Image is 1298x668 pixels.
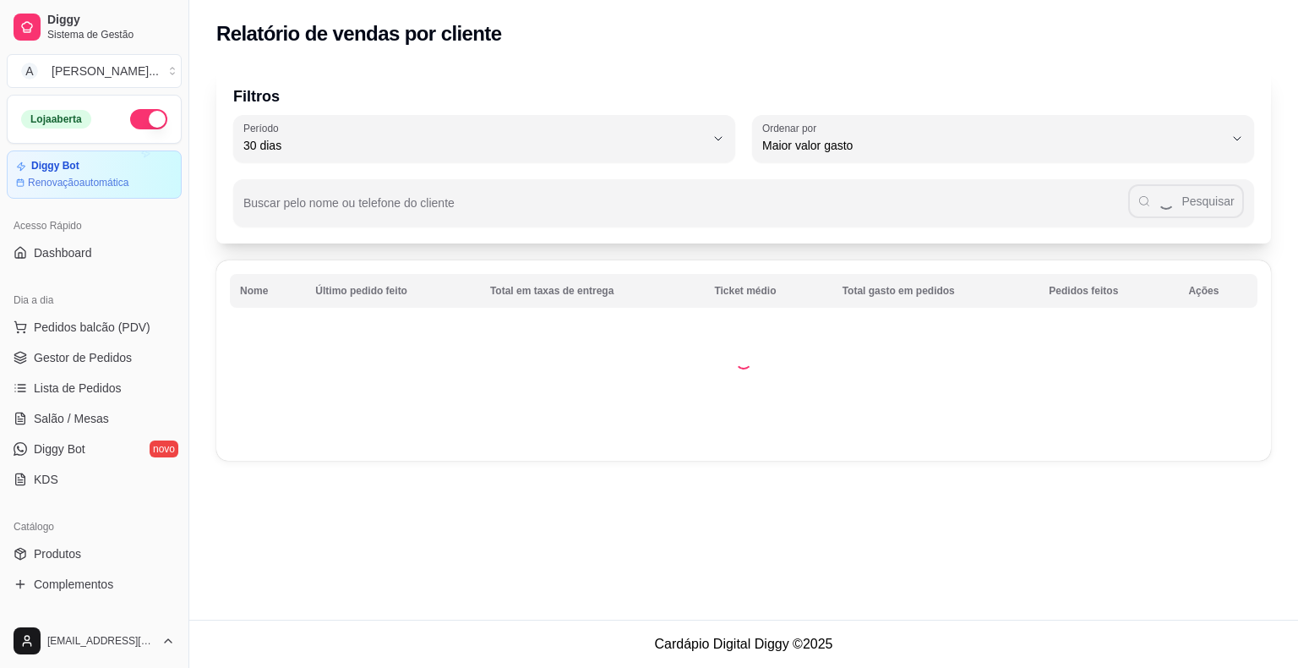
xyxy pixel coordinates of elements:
[7,405,182,432] a: Salão / Mesas
[233,85,1254,108] p: Filtros
[7,212,182,239] div: Acesso Rápido
[762,121,822,135] label: Ordenar por
[7,7,182,47] a: DiggySistema de Gestão
[21,110,91,129] div: Loja aberta
[189,620,1298,668] footer: Cardápio Digital Diggy © 2025
[7,513,182,540] div: Catálogo
[735,353,752,370] div: Loading
[7,54,182,88] button: Select a team
[34,471,58,488] span: KDS
[47,13,175,28] span: Diggy
[7,540,182,567] a: Produtos
[52,63,159,79] div: [PERSON_NAME] ...
[34,410,109,427] span: Salão / Mesas
[34,319,150,336] span: Pedidos balcão (PDV)
[762,137,1224,154] span: Maior valor gasto
[7,571,182,598] a: Complementos
[233,115,735,162] button: Período30 dias
[7,151,182,199] a: Diggy BotRenovaçãoautomática
[7,375,182,402] a: Lista de Pedidos
[130,109,167,129] button: Alterar Status
[34,576,113,593] span: Complementos
[243,137,705,154] span: 30 dias
[34,441,85,457] span: Diggy Bot
[21,63,38,79] span: A
[243,121,284,135] label: Período
[34,349,132,366] span: Gestor de Pedidos
[7,239,182,266] a: Dashboard
[7,314,182,341] button: Pedidos balcão (PDV)
[216,20,502,47] h2: Relatório de vendas por cliente
[34,545,81,562] span: Produtos
[31,160,79,172] article: Diggy Bot
[47,28,175,41] span: Sistema de Gestão
[752,115,1254,162] button: Ordenar porMaior valor gasto
[7,621,182,661] button: [EMAIL_ADDRESS][DOMAIN_NAME]
[7,435,182,463] a: Diggy Botnovo
[7,287,182,314] div: Dia a dia
[7,466,182,493] a: KDS
[243,201,1128,218] input: Buscar pelo nome ou telefone do cliente
[47,634,155,648] span: [EMAIL_ADDRESS][DOMAIN_NAME]
[7,344,182,371] a: Gestor de Pedidos
[34,244,92,261] span: Dashboard
[28,176,128,189] article: Renovação automática
[34,380,122,397] span: Lista de Pedidos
